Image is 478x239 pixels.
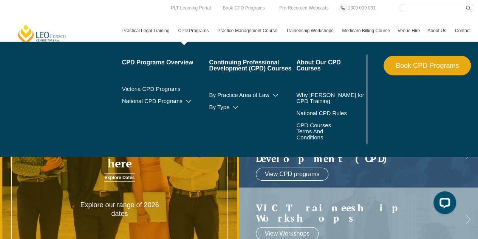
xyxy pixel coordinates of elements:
a: Book CPD Programs [384,56,471,75]
a: CPD Courses Terms And Conditions [296,122,346,141]
iframe: LiveChat chat widget [427,188,459,220]
a: About Our CPD Courses [296,59,365,72]
a: VIC Traineeship Workshops [256,202,447,223]
a: About Us [424,20,451,42]
a: National CPD Rules [296,110,365,116]
a: National CPD Programs [122,98,209,104]
a: 1300 039 031 [346,4,377,12]
a: By Practice Area of Law [209,92,296,98]
a: Practical Legal Training [119,20,175,42]
a: CPD Programs Overview [122,59,209,66]
a: By Type [209,104,296,110]
a: Victoria CPD Programs [122,86,209,92]
a: Contact [451,20,474,42]
a: Traineeship Workshops [282,20,338,42]
a: [PERSON_NAME] Centre for Law [17,24,67,45]
p: Explore our range of 2026 dates [72,201,167,219]
a: Venue Hire [394,20,424,42]
a: View CPD programs [256,167,329,180]
span: 1300 039 031 [348,5,375,11]
a: Continuing ProfessionalDevelopment (CPD) [256,133,447,164]
h2: Continuing Professional Development (CPD) [256,133,447,164]
a: Continuing Professional Development (CPD) Courses [209,59,296,72]
a: Medicare Billing Course [338,20,394,42]
a: CPD Programs [174,20,213,42]
a: Why [PERSON_NAME] for CPD Training [296,92,365,104]
a: Practice Management Course [213,20,282,42]
a: Book CPD Programs [221,4,266,12]
h3: Your legal career starts here [48,145,192,170]
a: Pre-Recorded Webcasts [277,4,331,12]
a: PLT Learning Portal [169,4,213,12]
a: Explore Dates [104,173,135,182]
